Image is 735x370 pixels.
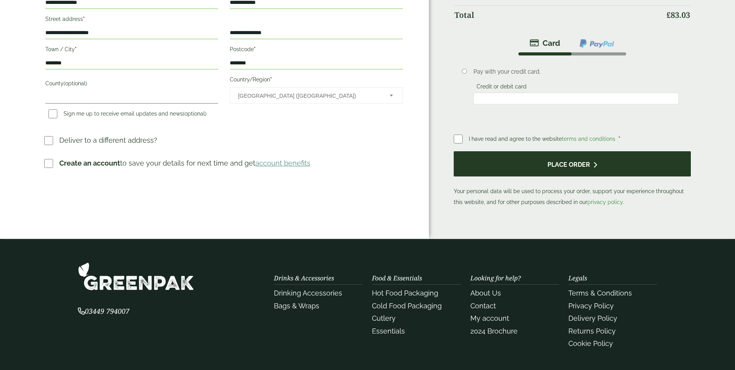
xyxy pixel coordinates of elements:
a: Cold Food Packaging [372,302,442,310]
p: Deliver to a different address? [59,135,157,145]
label: Town / City [45,44,218,57]
a: Cutlery [372,314,396,322]
span: (optional) [183,111,207,117]
a: account benefits [255,159,310,167]
a: privacy policy [587,199,623,205]
button: Place order [454,151,691,176]
a: Essentials [372,327,405,335]
span: United Kingdom (UK) [238,88,379,104]
a: 03449 794007 [78,308,129,315]
label: Country/Region [230,74,403,87]
a: Hot Food Packaging [372,289,438,297]
iframe: Secure card payment input frame [476,95,676,102]
span: I have read and agree to the website [469,136,617,142]
span: (optional) [64,80,87,86]
abbr: required [75,46,77,52]
a: My account [470,314,509,322]
strong: Create an account [59,159,120,167]
abbr: required [254,46,256,52]
a: Contact [470,302,496,310]
a: Drinking Accessories [274,289,342,297]
a: Returns Policy [568,327,616,335]
img: GreenPak Supplies [78,262,194,290]
abbr: required [83,16,85,22]
th: Total [454,5,661,24]
label: Street address [45,14,218,27]
a: Cookie Policy [568,339,613,348]
label: Credit or debit card [473,83,530,92]
abbr: required [618,136,620,142]
label: County [45,78,218,91]
p: Your personal data will be used to process your order, support your experience throughout this we... [454,151,691,207]
a: Delivery Policy [568,314,617,322]
a: Privacy Policy [568,302,614,310]
a: Bags & Wraps [274,302,319,310]
a: terms and conditions [562,136,615,142]
label: Sign me up to receive email updates and news [45,111,210,119]
a: 2024 Brochure [470,327,518,335]
img: ppcp-gateway.png [579,38,615,48]
a: Terms & Conditions [568,289,632,297]
span: Country/Region [230,87,403,104]
p: Pay with your credit card. [473,67,679,76]
bdi: 83.03 [666,10,690,20]
input: Sign me up to receive email updates and news(optional) [48,109,57,118]
span: £ [666,10,671,20]
img: stripe.png [530,38,560,48]
span: 03449 794007 [78,306,129,316]
a: About Us [470,289,501,297]
abbr: required [270,76,272,83]
p: to save your details for next time and get [59,158,310,168]
label: Postcode [230,44,403,57]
